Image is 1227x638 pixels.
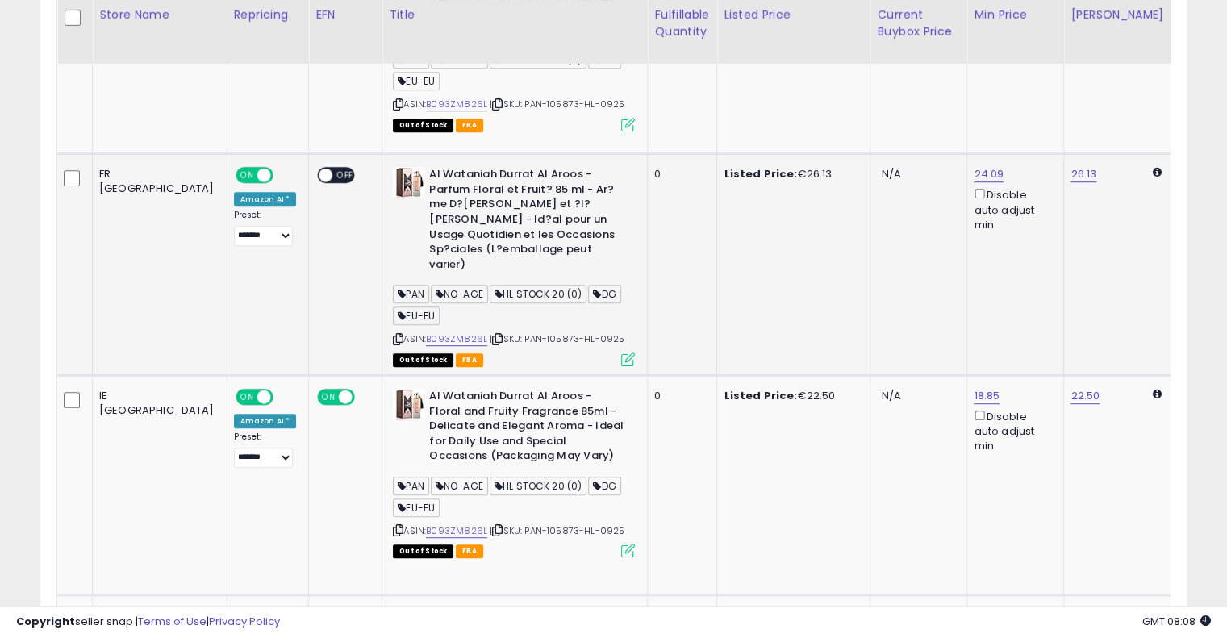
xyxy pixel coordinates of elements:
div: seller snap | | [16,615,280,630]
span: All listings that are currently out of stock and unavailable for purchase on Amazon [393,544,453,558]
span: NO-AGE [431,285,488,303]
img: 51AbeuICWlL._SL40_.jpg [393,389,425,420]
span: | SKU: PAN-105873-HL-0925 [490,524,624,537]
a: 26.13 [1070,166,1096,182]
div: Listed Price [724,6,863,23]
strong: Copyright [16,614,75,629]
img: 51AbeuICWlL._SL40_.jpg [393,167,425,198]
span: HL STOCK 20 (0) [490,285,586,303]
span: OFF [270,390,296,404]
span: ON [237,390,257,404]
div: Title [389,6,641,23]
div: Disable auto adjust min [974,407,1051,454]
div: EFN [315,6,375,23]
div: Current Buybox Price [877,6,960,40]
span: N/A [881,388,900,403]
span: DG [588,285,620,303]
span: FBA [456,353,483,367]
span: HL STOCK 20 (0) [490,477,586,495]
a: Privacy Policy [209,614,280,629]
span: All listings that are currently out of stock and unavailable for purchase on Amazon [393,119,453,132]
span: All listings that are currently out of stock and unavailable for purchase on Amazon [393,353,453,367]
div: Store Name [99,6,220,23]
div: Amazon AI * [234,192,297,206]
a: B093ZM826L [426,332,487,346]
div: ASIN: [393,167,635,365]
b: Al Wataniah Durrat Al Aroos - Floral and Fruity Fragrance 85ml - Delicate and Elegant Aroma - Ide... [429,389,625,468]
span: EU-EU [393,498,440,517]
span: FBA [456,544,483,558]
a: 22.50 [1070,388,1100,404]
a: Terms of Use [138,614,207,629]
div: €26.13 [724,167,858,181]
span: N/A [881,166,900,181]
div: [PERSON_NAME] [1070,6,1166,23]
a: 18.85 [974,388,1000,404]
div: IE [GEOGRAPHIC_DATA] [99,389,215,418]
div: Disable auto adjust min [974,186,1051,232]
b: Listed Price: [724,166,797,181]
div: Fulfillable Quantity [654,6,710,40]
div: Repricing [234,6,303,23]
a: B093ZM826L [426,524,487,538]
div: 0 [654,389,704,403]
span: PAN [393,477,429,495]
div: Preset: [234,210,297,246]
div: Min Price [974,6,1057,23]
div: ASIN: [393,389,635,556]
span: 2025-10-8 08:08 GMT [1142,614,1211,629]
div: FR [GEOGRAPHIC_DATA] [99,167,215,196]
span: | SKU: PAN-105873-HL-0925 [490,98,624,111]
span: OFF [270,169,296,182]
span: DG [588,477,620,495]
div: Amazon AI * [234,414,297,428]
div: €22.50 [724,389,858,403]
span: FBA [456,119,483,132]
span: PAN [393,285,429,303]
span: ON [237,169,257,182]
span: OFF [353,390,378,404]
b: Listed Price: [724,388,797,403]
div: Preset: [234,432,297,468]
span: OFF [332,169,358,182]
span: ON [319,390,339,404]
a: 24.09 [974,166,1004,182]
a: B093ZM826L [426,98,487,111]
span: | SKU: PAN-105873-HL-0925 [490,332,624,345]
b: Al Wataniah Durrat Al Aroos - Parfum Floral et Fruit? 85 ml - Ar?me D?[PERSON_NAME] et ?l?[PERSON... [429,167,625,276]
div: 0 [654,167,704,181]
span: EU-EU [393,306,440,325]
span: EU-EU [393,72,440,90]
span: NO-AGE [431,477,488,495]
